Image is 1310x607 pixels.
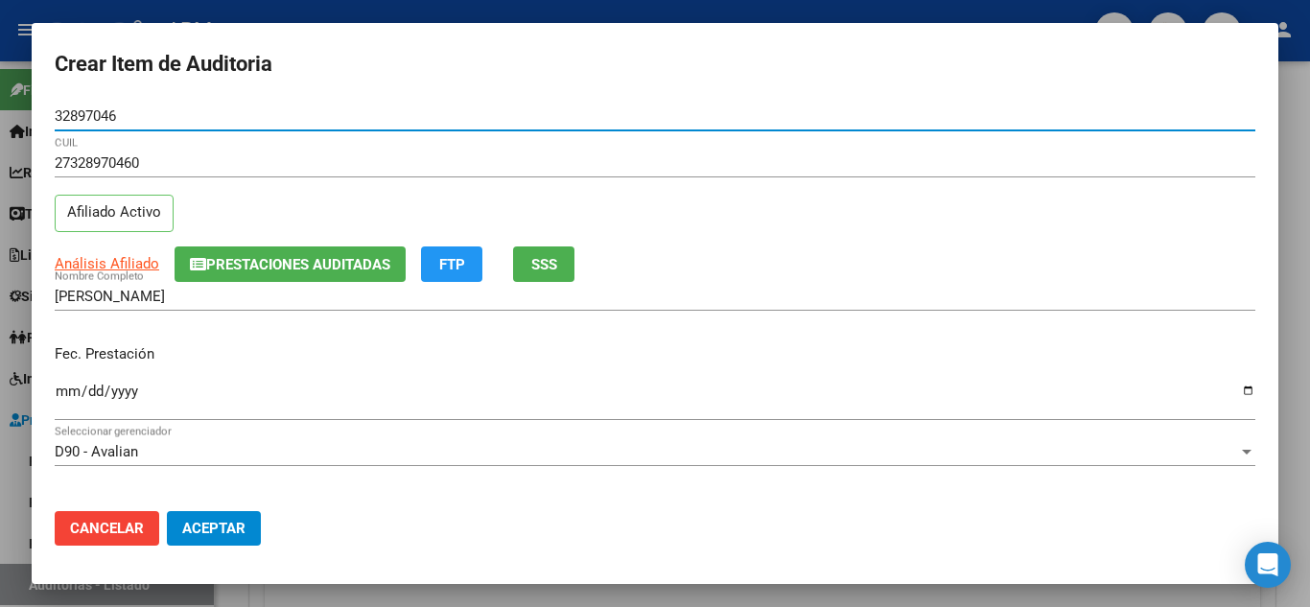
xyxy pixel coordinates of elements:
[70,520,144,537] span: Cancelar
[421,246,482,282] button: FTP
[206,256,390,273] span: Prestaciones Auditadas
[55,443,138,460] span: D90 - Avalian
[531,256,557,273] span: SSS
[513,246,574,282] button: SSS
[175,246,406,282] button: Prestaciones Auditadas
[55,195,174,232] p: Afiliado Activo
[167,511,261,546] button: Aceptar
[439,256,465,273] span: FTP
[55,46,1255,82] h2: Crear Item de Auditoria
[55,255,159,272] span: Análisis Afiliado
[182,520,246,537] span: Aceptar
[55,343,1255,365] p: Fec. Prestación
[1245,542,1291,588] div: Open Intercom Messenger
[55,511,159,546] button: Cancelar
